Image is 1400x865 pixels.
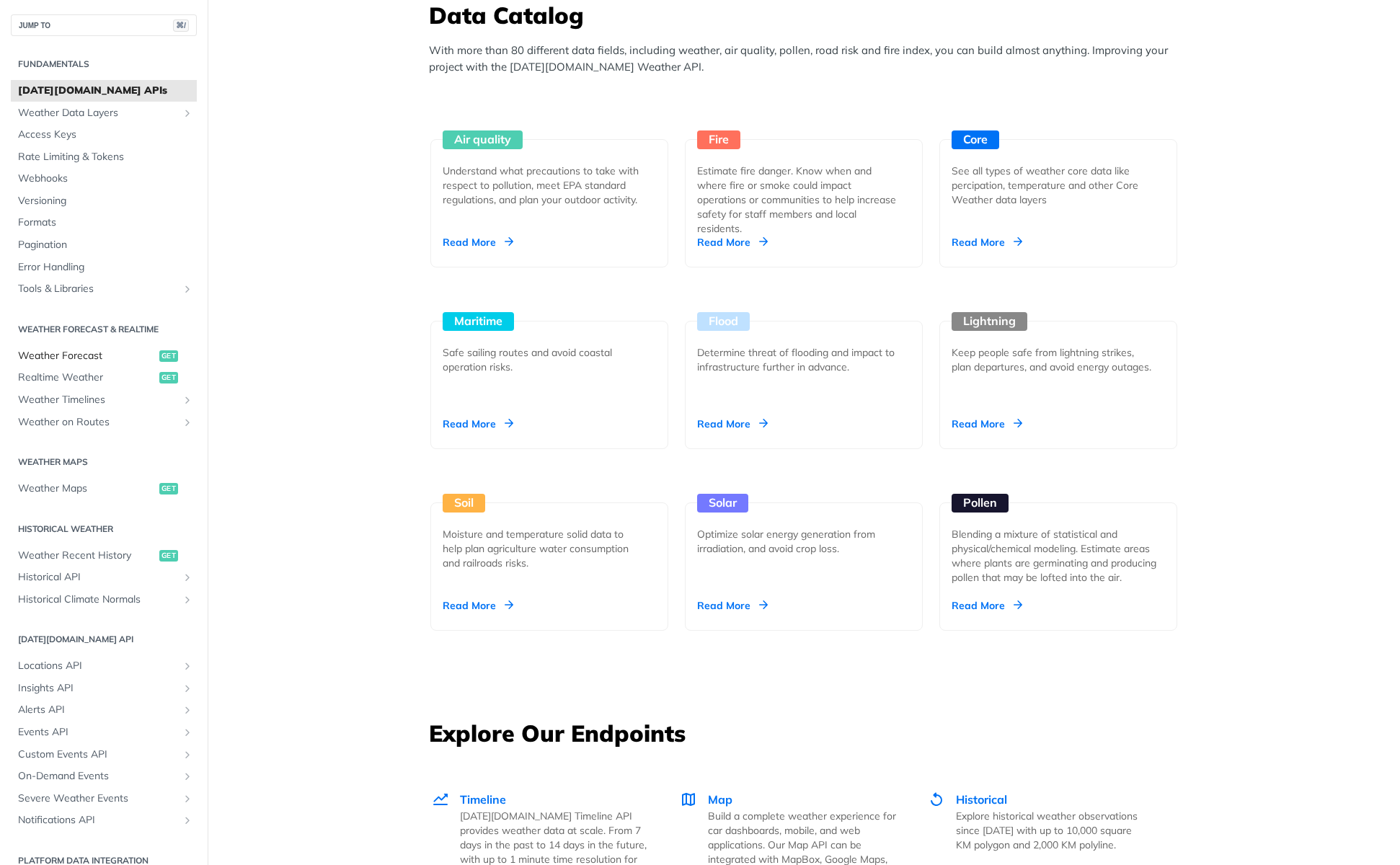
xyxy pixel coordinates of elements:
div: Read More [697,235,768,249]
h2: Historical Weather [11,523,197,536]
h2: Weather Forecast & realtime [11,323,197,336]
button: Show subpages for Historical API [182,572,193,583]
span: Access Keys [18,128,193,142]
button: Show subpages for Insights API [182,683,193,694]
a: Tools & LibrariesShow subpages for Tools & Libraries [11,278,197,300]
a: Weather Data LayersShow subpages for Weather Data Layers [11,102,197,124]
a: Notifications APIShow subpages for Notifications API [11,809,197,831]
span: [DATE][DOMAIN_NAME] APIs [18,84,193,98]
a: Alerts APIShow subpages for Alerts API [11,699,197,721]
div: See all types of weather core data like percipation, temperature and other Core Weather data layers [952,164,1153,207]
a: [DATE][DOMAIN_NAME] APIs [11,80,197,102]
a: Error Handling [11,257,197,278]
button: Show subpages for Tools & Libraries [182,283,193,295]
a: Custom Events APIShow subpages for Custom Events API [11,744,197,766]
span: Error Handling [18,260,193,275]
div: Core [952,130,999,149]
span: Pagination [18,238,193,252]
span: Insights API [18,681,178,696]
div: Read More [952,417,1022,431]
a: Severe Weather EventsShow subpages for Severe Weather Events [11,788,197,809]
span: Severe Weather Events [18,791,178,806]
a: Weather Mapsget [11,478,197,500]
a: Rate Limiting & Tokens [11,146,197,168]
button: Show subpages for Locations API [182,660,193,672]
div: Safe sailing routes and avoid coastal operation risks. [443,345,644,374]
a: Historical APIShow subpages for Historical API [11,567,197,588]
div: Read More [443,235,513,249]
a: Pagination [11,234,197,256]
span: Historical [956,792,1007,807]
span: Realtime Weather [18,371,156,385]
div: Read More [443,598,513,613]
a: Air quality Understand what precautions to take with respect to pollution, meet EPA standard regu... [425,86,674,267]
span: get [159,483,178,494]
span: Locations API [18,659,178,673]
div: Air quality [443,130,523,149]
a: Fire Estimate fire danger. Know when and where fire or smoke could impact operations or communiti... [679,86,929,267]
button: Show subpages for Weather Data Layers [182,107,193,119]
span: Versioning [18,194,193,208]
span: Webhooks [18,172,193,186]
div: Read More [952,235,1022,249]
button: Show subpages for Notifications API [182,815,193,826]
span: Map [708,792,732,807]
a: Flood Determine threat of flooding and impact to infrastructure further in advance. Read More [679,267,929,449]
a: Webhooks [11,168,197,190]
div: Solar [697,494,748,513]
span: get [159,350,178,362]
div: Optimize solar energy generation from irradiation, and avoid crop loss. [697,527,899,556]
span: Rate Limiting & Tokens [18,150,193,164]
button: Show subpages for Historical Climate Normals [182,594,193,605]
div: Moisture and temperature solid data to help plan agriculture water consumption and railroads risks. [443,527,644,570]
h3: Explore Our Endpoints [429,717,1179,749]
a: Locations APIShow subpages for Locations API [11,655,197,677]
a: Historical Climate NormalsShow subpages for Historical Climate Normals [11,589,197,611]
a: Events APIShow subpages for Events API [11,722,197,743]
span: On-Demand Events [18,769,178,784]
div: Lightning [952,312,1027,331]
img: Historical [928,791,945,808]
div: Read More [952,598,1022,613]
span: get [159,372,178,383]
h2: [DATE][DOMAIN_NAME] API [11,633,197,646]
a: Formats [11,212,197,234]
div: Estimate fire danger. Know when and where fire or smoke could impact operations or communities to... [697,164,899,236]
a: Versioning [11,190,197,212]
span: Events API [18,725,178,740]
a: On-Demand EventsShow subpages for On-Demand Events [11,766,197,787]
a: Weather TimelinesShow subpages for Weather Timelines [11,389,197,411]
a: Weather on RoutesShow subpages for Weather on Routes [11,412,197,433]
h2: Fundamentals [11,58,197,71]
button: JUMP TO⌘/ [11,14,197,36]
a: Insights APIShow subpages for Insights API [11,678,197,699]
span: Formats [18,216,193,230]
a: Pollen Blending a mixture of statistical and physical/chemical modeling. Estimate areas where pla... [934,449,1183,631]
span: Custom Events API [18,748,178,762]
button: Show subpages for Custom Events API [182,749,193,760]
div: Read More [697,417,768,431]
button: Show subpages for Severe Weather Events [182,793,193,804]
div: Read More [697,598,768,613]
a: Weather Recent Historyget [11,545,197,567]
h2: Weather Maps [11,456,197,469]
div: Maritime [443,312,514,331]
p: With more than 80 different data fields, including weather, air quality, pollen, road risk and fi... [429,43,1186,75]
a: Lightning Keep people safe from lightning strikes, plan departures, and avoid energy outages. Rea... [934,267,1183,449]
span: Timeline [460,792,506,807]
a: Solar Optimize solar energy generation from irradiation, and avoid crop loss. Read More [679,449,929,631]
button: Show subpages for Events API [182,727,193,738]
div: Flood [697,312,750,331]
button: Show subpages for On-Demand Events [182,771,193,782]
span: Tools & Libraries [18,282,178,296]
div: Keep people safe from lightning strikes, plan departures, and avoid energy outages. [952,345,1153,374]
span: Weather Timelines [18,393,178,407]
div: Pollen [952,494,1009,513]
span: Weather on Routes [18,415,178,430]
a: Realtime Weatherget [11,367,197,389]
span: Notifications API [18,813,178,828]
div: Determine threat of flooding and impact to infrastructure further in advance. [697,345,899,374]
a: Maritime Safe sailing routes and avoid coastal operation risks. Read More [425,267,674,449]
a: Weather Forecastget [11,345,197,367]
span: ⌘/ [173,19,189,32]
